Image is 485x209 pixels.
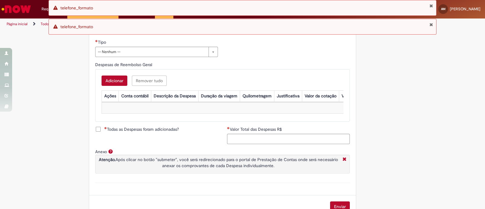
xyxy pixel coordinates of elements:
[302,90,339,102] th: Valor da cotação
[227,134,350,144] input: Valor Total das Despesas R$
[198,90,240,102] th: Duração da viagem
[98,39,107,45] span: Tipo
[274,90,302,102] th: Justificativa
[42,6,63,12] span: Requisições
[98,47,206,57] span: -- Nenhum --
[102,76,127,86] button: Add a row for Despesas de Reembolso Geral
[107,149,114,154] span: Ajuda para Anexo
[119,90,151,102] th: Conta contábil
[441,7,446,11] span: AM
[1,3,32,15] img: ServiceNow
[151,90,198,102] th: Descrição da Despesa
[60,5,93,11] span: telefone_formato
[450,6,480,12] span: [PERSON_NAME]
[41,22,73,26] a: Todos os Catálogos
[95,40,98,42] span: Necessários
[240,90,274,102] th: Quilometragem
[102,90,119,102] th: Ações
[341,157,348,163] i: Fechar More information Por anexo
[95,62,153,67] span: Despesas de Reembolso Geral
[429,22,433,27] button: Fechar Notificação
[95,149,107,154] label: Anexo
[5,19,319,30] ul: Trilhas de página
[104,126,179,132] span: Todas as Despesas foram adicionadas?
[99,157,115,162] strong: Atenção.
[97,157,339,169] p: Após clicar no botão "submeter", você será redirecionado para o portal de Prestação de Contas ond...
[227,127,230,129] span: Necessários
[7,22,28,26] a: Página inicial
[230,126,283,132] span: Valor Total das Despesas R$
[429,3,433,8] button: Fechar Notificação
[60,24,93,29] span: telefone_formato
[339,90,371,102] th: Valor por Litro
[104,127,107,129] span: Necessários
